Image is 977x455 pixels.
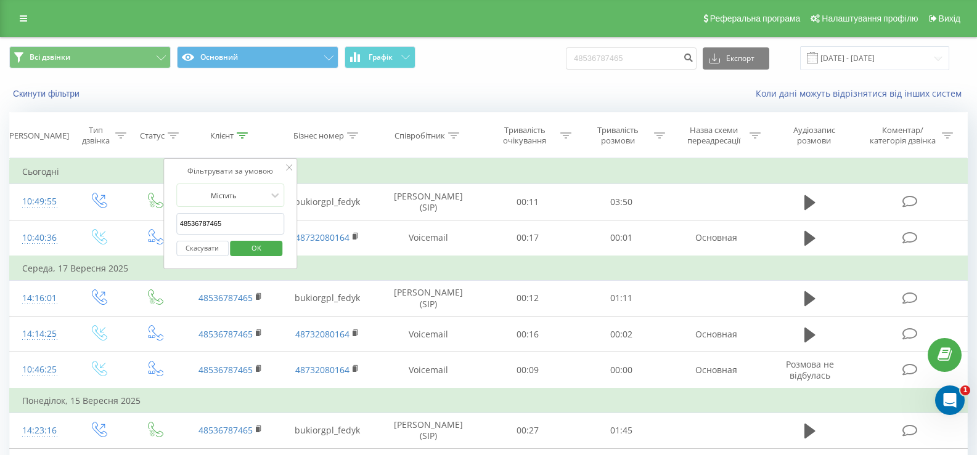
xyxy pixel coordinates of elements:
span: OK [239,238,274,257]
button: Графік [345,46,415,68]
td: [PERSON_NAME] (SIP) [376,184,481,220]
div: [PERSON_NAME] [7,131,69,141]
td: Voicemail [376,316,481,352]
span: Реферальна програма [710,14,801,23]
a: 48536787465 [198,364,253,376]
td: Основная [668,220,765,256]
td: Основная [668,352,765,389]
td: [PERSON_NAME] (SIP) [376,413,481,448]
input: Введіть значення [176,213,285,235]
input: Пошук за номером [566,47,697,70]
span: Всі дзвінки [30,52,70,62]
span: 1 [960,385,970,395]
td: 00:00 [574,352,668,389]
div: 14:16:01 [22,286,57,310]
div: Аудіозапис розмови [776,125,852,146]
td: 00:09 [481,352,574,389]
td: Понеділок, 15 Вересня 2025 [10,389,968,413]
td: [PERSON_NAME] (SIP) [376,280,481,316]
a: 48536787465 [198,424,253,436]
td: 03:50 [574,184,668,220]
div: Коментар/категорія дзвінка [867,125,939,146]
div: Тривалість розмови [586,125,651,146]
div: 10:40:36 [22,226,57,250]
td: 00:01 [574,220,668,256]
td: Сьогодні [10,159,968,184]
td: bukiorgpl_fedyk [279,184,376,220]
div: Назва схеми переадресації [681,125,746,146]
span: Налаштування профілю [822,14,918,23]
td: bukiorgpl_fedyk [279,280,376,316]
td: 00:16 [481,316,574,352]
td: Voicemail [376,220,481,256]
div: Тип дзвінка [80,125,112,146]
div: Статус [140,131,165,141]
a: 48732080164 [295,364,350,376]
span: Графік [369,53,393,62]
span: Вихід [939,14,960,23]
div: Тривалість очікування [492,125,557,146]
button: Основний [177,46,338,68]
button: OK [231,241,283,256]
td: 00:12 [481,280,574,316]
td: bukiorgpl_fedyk [279,413,376,448]
div: Клієнт [210,131,234,141]
td: Voicemail [376,352,481,389]
div: Співробітник [394,131,445,141]
td: 00:27 [481,413,574,448]
button: Експорт [703,47,769,70]
span: Розмова не відбулась [786,358,834,381]
div: Бізнес номер [293,131,344,141]
button: Скасувати [176,241,229,256]
div: 14:14:25 [22,322,57,346]
button: Всі дзвінки [9,46,171,68]
td: 01:45 [574,413,668,448]
a: 48536787465 [198,328,253,340]
div: Фільтрувати за умовою [176,165,285,177]
td: 00:02 [574,316,668,352]
a: Коли дані можуть відрізнятися вiд інших систем [756,87,968,99]
td: Середа, 17 Вересня 2025 [10,256,968,281]
button: Скинути фільтри [9,88,86,99]
td: Основная [668,316,765,352]
div: 14:23:16 [22,419,57,443]
td: 00:11 [481,184,574,220]
div: 10:46:25 [22,358,57,382]
td: 00:17 [481,220,574,256]
a: 48732080164 [295,232,350,243]
td: 01:11 [574,280,668,316]
a: 48536787465 [198,292,253,304]
iframe: Intercom live chat [935,385,965,415]
div: 10:49:55 [22,190,57,214]
a: 48732080164 [295,328,350,340]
